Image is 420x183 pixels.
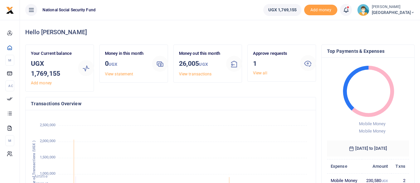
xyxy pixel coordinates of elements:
p: Money in this month [105,50,147,57]
h4: Hello [PERSON_NAME] [25,29,415,36]
li: Toup your wallet [304,5,337,16]
span: [GEOGRAPHIC_DATA] [372,10,415,16]
a: profile-user [PERSON_NAME] [GEOGRAPHIC_DATA] [357,4,415,16]
tspan: 2,000,000 [40,139,55,143]
h3: 26,005 [179,58,221,69]
a: Add money [304,7,337,12]
a: View statement [105,72,133,76]
small: UGX [199,62,208,67]
p: Your Current balance [31,50,73,57]
small: UGX [109,62,117,67]
a: logo-small logo-large logo-large [6,7,14,12]
img: logo-small [6,6,14,14]
h4: Top Payments & Expenses [327,47,409,55]
p: Money out this month [179,50,221,57]
th: Expense [327,159,362,173]
a: View transactions [179,72,212,76]
span: Add money [304,5,337,16]
li: Wallet ballance [261,4,304,16]
span: Airtime [34,174,47,179]
tspan: 1,000,000 [40,171,55,176]
p: Approve requests [253,50,295,57]
span: National Social Security Fund [40,7,98,13]
a: View all [253,71,267,75]
span: UGX 1,769,155 [268,7,296,13]
h6: [DATE] to [DATE] [327,140,409,156]
li: Ac [5,80,14,91]
img: profile-user [357,4,369,16]
tspan: 2,500,000 [40,123,55,127]
tspan: 1,500,000 [40,155,55,160]
h4: Transactions Overview [31,100,310,107]
a: Add money [31,81,52,85]
span: Mobile Money [359,129,385,134]
th: Amount [362,159,391,173]
h3: 1 [253,58,295,68]
h3: UGX 1,769,155 [31,58,73,78]
small: UGX [381,179,388,183]
a: UGX 1,769,155 [263,4,301,16]
li: M [5,55,14,66]
li: M [5,135,14,146]
small: [PERSON_NAME] [372,4,415,10]
th: Txns [391,159,409,173]
h3: 0 [105,58,147,69]
span: Mobile Money [359,121,385,126]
